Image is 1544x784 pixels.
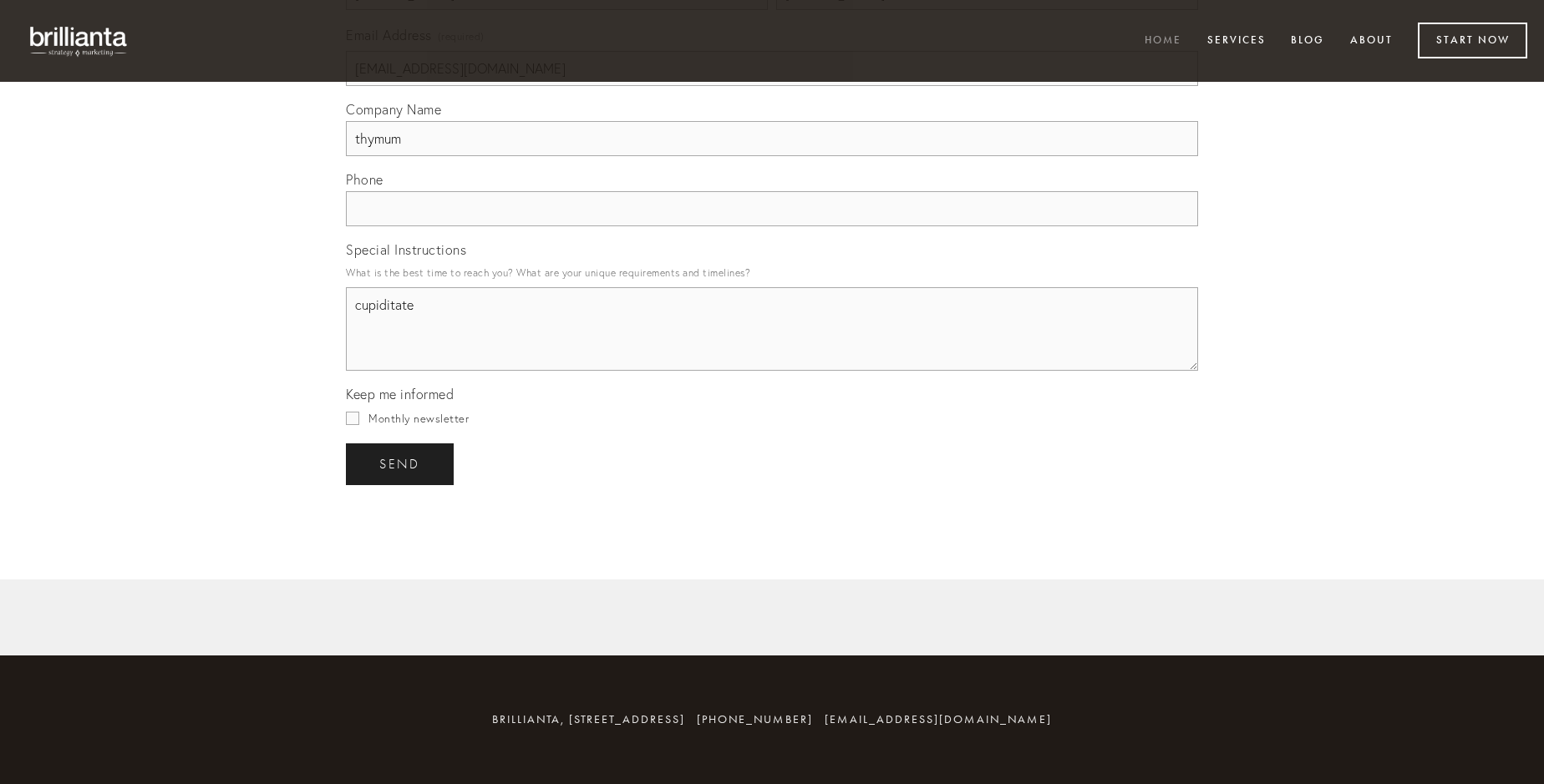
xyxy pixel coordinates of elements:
a: Start Now [1418,23,1527,58]
a: Blog [1280,28,1335,55]
button: sendsend [346,443,454,485]
a: [EMAIL_ADDRESS][DOMAIN_NAME] [825,712,1052,726]
span: Company Name [346,101,441,118]
a: About [1339,28,1404,55]
span: Keep me informed [346,386,454,402]
p: What is the best time to reach you? What are your unique requirements and timelines? [346,261,1198,284]
input: Monthly newsletter [346,412,359,425]
span: Phone [346,171,383,188]
span: brillianta, [STREET_ADDRESS] [492,712,685,726]
span: send [379,457,420,472]
span: [PHONE_NUMBER] [697,712,813,726]
a: Services [1196,28,1277,55]
textarea: cupiditate [346,287,1198,371]
img: brillianta - research, strategy, marketing [17,17,142,65]
a: Home [1134,28,1192,55]
span: Special Instructions [346,241,466,258]
span: Monthly newsletter [368,412,469,425]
